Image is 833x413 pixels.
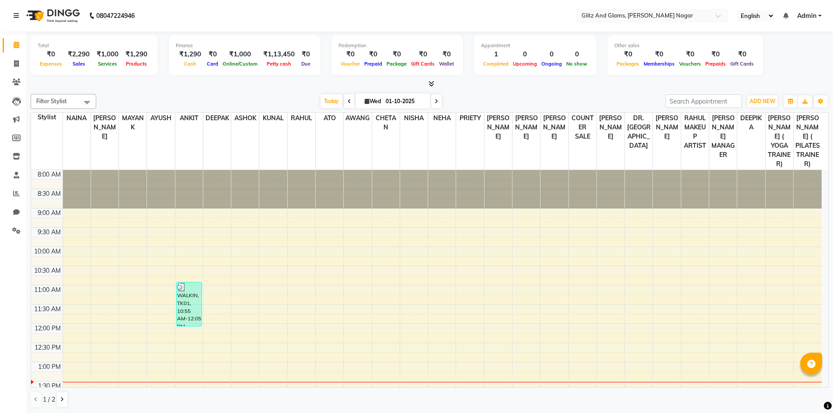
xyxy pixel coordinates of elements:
span: Admin [797,11,816,21]
iframe: chat widget [796,378,824,404]
span: PRIETY [456,113,484,124]
span: ANKIT [175,113,203,124]
span: NISHA [400,113,428,124]
span: Cash [182,61,199,67]
div: 1:00 PM [36,362,63,371]
div: 11:00 AM [32,285,63,295]
span: Due [299,61,313,67]
span: Memberships [641,61,677,67]
span: [PERSON_NAME] ( PILATES TRAINER) [794,113,822,170]
span: Today [321,94,342,108]
div: ₹1,290 [176,49,205,59]
span: RAHUL MAKEUP ARTIST [681,113,709,151]
button: ADD NEW [747,95,777,108]
span: NAINA [63,113,91,124]
span: Services [96,61,119,67]
span: NEHA [428,113,456,124]
span: Petty cash [265,61,293,67]
div: ₹0 [703,49,728,59]
div: 0 [564,49,589,59]
div: ₹1,000 [93,49,122,59]
span: [PERSON_NAME] [484,113,512,142]
div: ₹0 [437,49,456,59]
span: Products [124,61,149,67]
span: Wed [362,98,383,104]
span: MAYANK [119,113,146,133]
span: Card [205,61,220,67]
input: 2025-10-01 [383,95,427,108]
div: 12:00 PM [33,324,63,333]
img: logo [22,3,82,28]
span: Upcoming [511,61,539,67]
span: ATO [316,113,343,124]
b: 08047224946 [96,3,135,28]
span: RAHUL [288,113,315,124]
span: [PERSON_NAME] [91,113,119,142]
span: Voucher [338,61,362,67]
span: CHETAN [372,113,400,133]
div: 0 [539,49,564,59]
div: ₹2,290 [64,49,93,59]
span: Ongoing [539,61,564,67]
span: [PERSON_NAME] [597,113,624,142]
div: ₹0 [298,49,314,59]
div: ₹0 [614,49,641,59]
div: 10:00 AM [32,247,63,256]
div: ₹0 [384,49,409,59]
div: ₹0 [38,49,64,59]
div: Total [38,42,151,49]
div: ₹0 [362,49,384,59]
div: 1 [481,49,511,59]
div: 8:00 AM [36,170,63,179]
span: Expenses [38,61,64,67]
span: 1 / 2 [43,395,55,404]
span: Gift Cards [409,61,437,67]
div: ₹1,290 [122,49,151,59]
input: Search Appointment [666,94,742,108]
span: Package [384,61,409,67]
span: Wallet [437,61,456,67]
span: [PERSON_NAME] [512,113,540,142]
span: Packages [614,61,641,67]
span: DEEPAK [203,113,231,124]
span: DR. [GEOGRAPHIC_DATA] [625,113,652,151]
span: [PERSON_NAME] [540,113,568,142]
div: Finance [176,42,314,49]
span: AWANG [344,113,371,124]
div: ₹0 [728,49,756,59]
span: Vouchers [677,61,703,67]
span: KUNAL [259,113,287,124]
span: [PERSON_NAME] MANAGER [709,113,737,160]
div: ₹0 [641,49,677,59]
span: ASHOK [231,113,259,124]
span: No show [564,61,589,67]
div: 12:30 PM [33,343,63,352]
div: 10:30 AM [32,266,63,275]
div: ₹0 [409,49,437,59]
span: [PERSON_NAME] [653,113,680,142]
span: Prepaids [703,61,728,67]
div: 0 [511,49,539,59]
div: Other sales [614,42,756,49]
span: AYUSH [147,113,174,124]
div: Stylist [31,113,63,122]
div: 11:30 AM [32,305,63,314]
span: Prepaid [362,61,384,67]
span: DEEPIKA [737,113,765,133]
div: Appointment [481,42,589,49]
span: ADD NEW [749,98,775,104]
span: Online/Custom [220,61,260,67]
div: 1:30 PM [36,382,63,391]
div: ₹1,13,450 [260,49,298,59]
span: Completed [481,61,511,67]
div: ₹0 [677,49,703,59]
span: COUNTER SALE [569,113,596,142]
span: Filter Stylist [36,97,67,104]
div: Redemption [338,42,456,49]
span: Sales [70,61,87,67]
div: 9:30 AM [36,228,63,237]
div: ₹0 [338,49,362,59]
span: Gift Cards [728,61,756,67]
div: 8:30 AM [36,189,63,198]
div: ₹0 [205,49,220,59]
